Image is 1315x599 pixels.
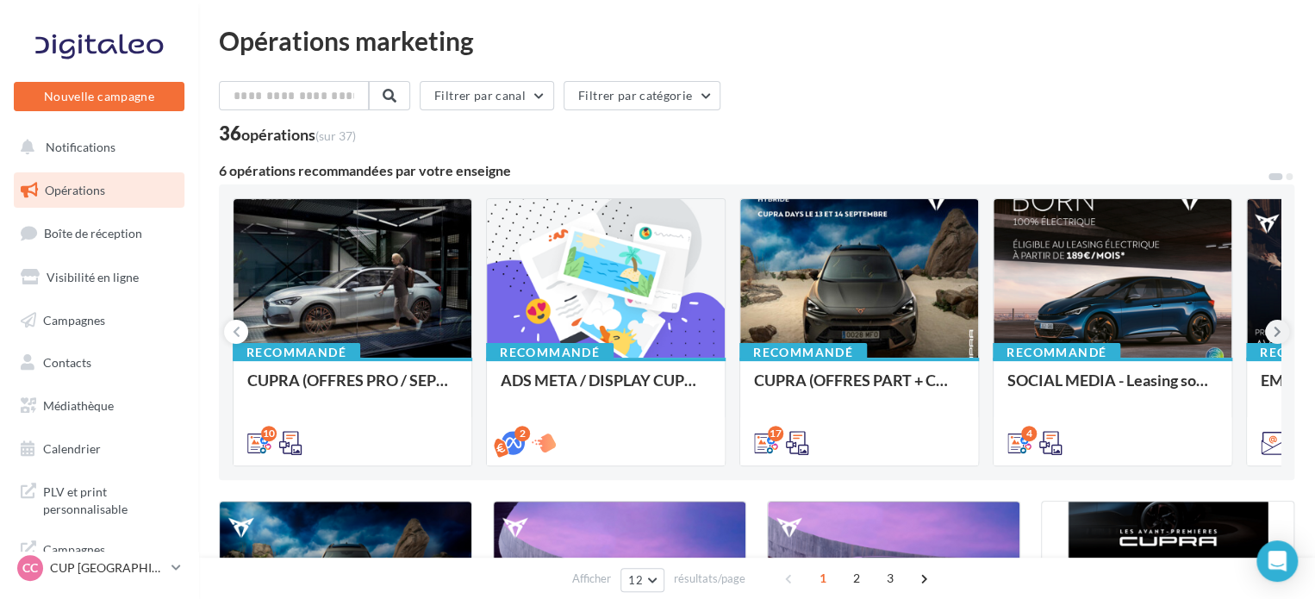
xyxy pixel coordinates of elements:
[674,571,745,587] span: résultats/page
[22,559,38,577] span: CC
[43,312,105,327] span: Campagnes
[44,226,142,240] span: Boîte de réception
[739,343,867,362] div: Recommandé
[10,172,188,209] a: Opérations
[10,473,188,524] a: PLV et print personnalisable
[514,426,530,441] div: 2
[876,565,904,592] span: 3
[50,559,165,577] p: CUP [GEOGRAPHIC_DATA]
[47,270,139,284] span: Visibilité en ligne
[219,28,1294,53] div: Opérations marketing
[10,129,181,165] button: Notifications
[43,538,178,575] span: Campagnes DataOnDemand
[43,398,114,413] span: Médiathèque
[43,441,101,456] span: Calendrier
[233,343,360,362] div: Recommandé
[10,215,188,252] a: Boîte de réception
[14,82,184,111] button: Nouvelle campagne
[628,573,643,587] span: 12
[486,343,614,362] div: Recommandé
[43,355,91,370] span: Contacts
[315,128,356,143] span: (sur 37)
[572,571,611,587] span: Afficher
[10,531,188,582] a: Campagnes DataOnDemand
[10,345,188,381] a: Contacts
[768,426,783,441] div: 17
[10,303,188,339] a: Campagnes
[43,480,178,517] span: PLV et print personnalisable
[10,431,188,467] a: Calendrier
[420,81,554,110] button: Filtrer par canal
[1021,426,1037,441] div: 4
[620,568,664,592] button: 12
[10,259,188,296] a: Visibilité en ligne
[809,565,837,592] span: 1
[1256,540,1298,582] div: Open Intercom Messenger
[754,371,964,406] div: CUPRA (OFFRES PART + CUPRA DAYS / SEPT) - SOCIAL MEDIA
[241,127,356,142] div: opérations
[993,343,1120,362] div: Recommandé
[1007,371,1218,406] div: SOCIAL MEDIA - Leasing social électrique - CUPRA Born
[843,565,870,592] span: 2
[501,371,711,406] div: ADS META / DISPLAY CUPRA DAYS Septembre 2025
[564,81,720,110] button: Filtrer par catégorie
[261,426,277,441] div: 10
[219,124,356,143] div: 36
[219,164,1267,178] div: 6 opérations recommandées par votre enseigne
[247,371,458,406] div: CUPRA (OFFRES PRO / SEPT) - SOCIAL MEDIA
[10,388,188,424] a: Médiathèque
[14,552,184,584] a: CC CUP [GEOGRAPHIC_DATA]
[46,140,115,154] span: Notifications
[45,183,105,197] span: Opérations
